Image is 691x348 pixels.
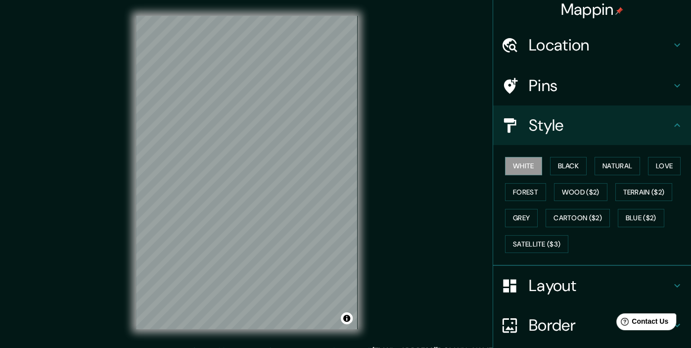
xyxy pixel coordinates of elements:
div: Style [493,105,691,145]
button: Toggle attribution [341,312,353,324]
div: Layout [493,266,691,305]
iframe: Help widget launcher [603,309,680,337]
h4: Layout [529,276,671,296]
button: Wood ($2) [554,183,607,201]
button: Cartoon ($2) [546,209,610,227]
div: Pins [493,66,691,105]
h4: Location [529,35,671,55]
img: pin-icon.png [615,7,623,15]
div: Location [493,25,691,65]
button: Grey [505,209,538,227]
h4: Border [529,315,671,335]
button: White [505,157,542,175]
div: Border [493,305,691,345]
button: Black [550,157,587,175]
h4: Pins [529,76,671,96]
canvas: Map [136,16,358,329]
h4: Style [529,115,671,135]
button: Forest [505,183,546,201]
button: Terrain ($2) [615,183,673,201]
button: Satellite ($3) [505,235,568,253]
button: Blue ($2) [618,209,664,227]
button: Love [648,157,681,175]
button: Natural [595,157,640,175]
